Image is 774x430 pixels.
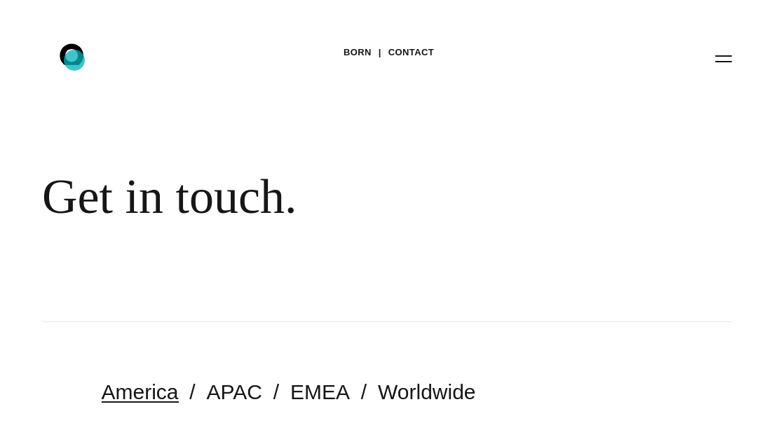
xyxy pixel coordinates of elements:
[102,380,179,403] a: America
[388,42,434,63] a: Contact
[207,380,262,403] a: APAC
[707,43,740,73] button: Open
[290,380,350,403] a: EMEA
[42,168,631,226] div: Get in touch.
[344,42,372,63] a: BORN
[378,380,476,403] a: Worldwide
